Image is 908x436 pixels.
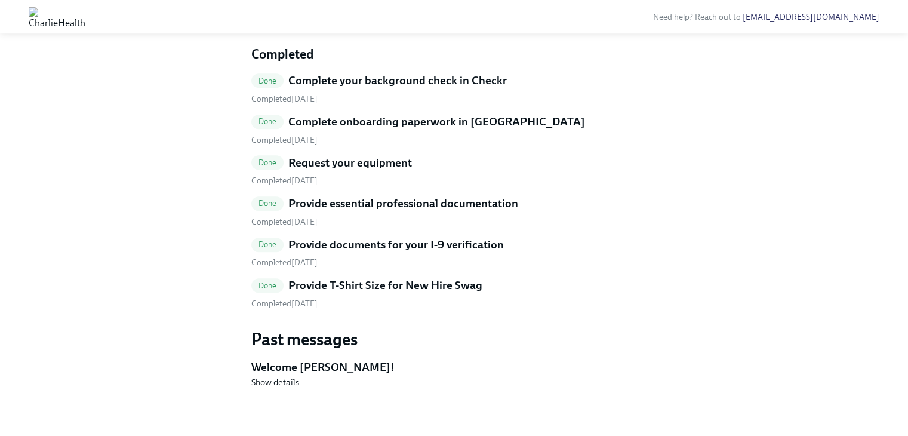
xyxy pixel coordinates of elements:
[288,278,482,293] h5: Provide T-Shirt Size for New Hire Swag
[251,237,657,269] a: DoneProvide documents for your I-9 verification Completed[DATE]
[251,73,657,105] a: DoneComplete your background check in Checkr Completed[DATE]
[29,7,85,26] img: CharlieHealth
[288,114,585,130] h5: Complete onboarding paperwork in [GEOGRAPHIC_DATA]
[251,158,284,167] span: Done
[251,217,318,227] span: Thursday, October 9th 2025, 11:05 am
[251,281,284,290] span: Done
[288,196,518,211] h5: Provide essential professional documentation
[251,196,657,228] a: DoneProvide essential professional documentation Completed[DATE]
[288,237,504,253] h5: Provide documents for your I-9 verification
[251,114,657,146] a: DoneComplete onboarding paperwork in [GEOGRAPHIC_DATA] Completed[DATE]
[743,12,879,22] a: [EMAIL_ADDRESS][DOMAIN_NAME]
[251,257,318,268] span: Thursday, October 9th 2025, 11:50 am
[251,299,318,309] span: Wednesday, October 1st 2025, 12:13 pm
[251,278,657,309] a: DoneProvide T-Shirt Size for New Hire Swag Completed[DATE]
[251,117,284,126] span: Done
[251,94,318,104] span: Wednesday, October 1st 2025, 12:05 pm
[251,76,284,85] span: Done
[251,176,318,186] span: Wednesday, October 1st 2025, 12:09 pm
[251,135,318,145] span: Wednesday, October 1st 2025, 6:16 pm
[653,12,879,22] span: Need help? Reach out to
[251,240,284,249] span: Done
[251,328,657,350] h3: Past messages
[251,199,284,208] span: Done
[251,360,657,375] h5: Welcome [PERSON_NAME]!
[251,155,657,187] a: DoneRequest your equipment Completed[DATE]
[288,155,412,171] h5: Request your equipment
[251,45,657,63] h4: Completed
[251,376,299,388] button: Show details
[288,73,507,88] h5: Complete your background check in Checkr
